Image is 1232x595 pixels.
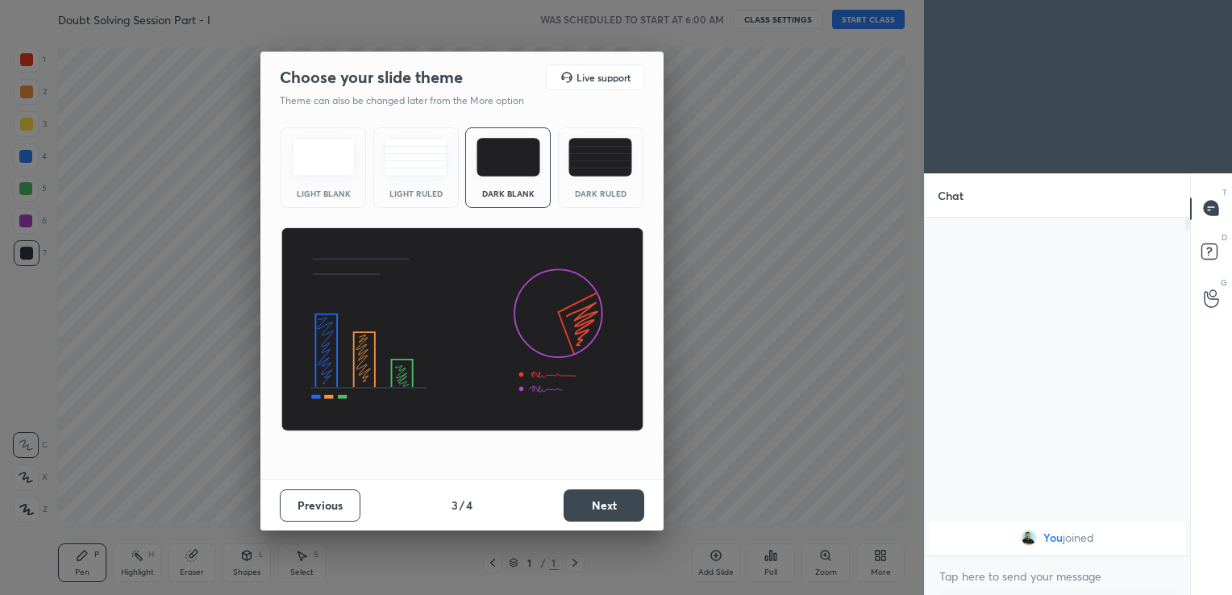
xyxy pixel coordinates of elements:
h4: / [460,497,464,514]
div: Light Ruled [384,189,448,198]
h2: Choose your slide theme [280,67,463,88]
div: Dark Blank [476,189,540,198]
span: You [1043,531,1063,544]
div: grid [925,518,1190,557]
p: Theme can also be changed later from the More option [280,94,541,108]
div: Dark Ruled [568,189,633,198]
p: G [1221,277,1227,289]
img: darkTheme.f0cc69e5.svg [477,138,540,177]
img: darkRuledTheme.de295e13.svg [568,138,632,177]
h4: 3 [452,497,458,514]
p: D [1222,231,1227,243]
h4: 4 [466,497,472,514]
img: lightRuledTheme.5fabf969.svg [384,138,447,177]
span: joined [1063,531,1094,544]
div: Light Blank [291,189,356,198]
p: T [1222,186,1227,198]
img: lightTheme.e5ed3b09.svg [292,138,356,177]
button: Next [564,489,644,522]
img: darkThemeBanner.d06ce4a2.svg [281,227,644,432]
img: e190d090894346628c4d23d0925f5890.jpg [1021,530,1037,546]
h5: Live support [576,73,631,82]
p: Chat [925,174,976,217]
button: Previous [280,489,360,522]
